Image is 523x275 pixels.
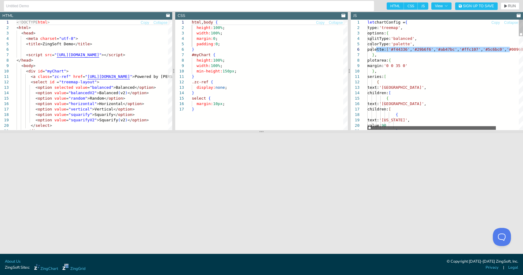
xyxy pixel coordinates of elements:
span: " [54,53,57,57]
span: > [47,20,50,24]
span: < [36,112,38,117]
span: "squarify" [68,112,92,117]
span: > [123,53,125,57]
span: '#5c6bc0' [483,47,504,52]
span: 100% [213,25,223,30]
span: = [52,53,54,57]
span: </ [113,112,118,117]
span: ; [225,85,227,90]
span: "balanced" [90,85,113,90]
span: option [38,107,52,111]
span: < [31,80,33,84]
span: display: [197,85,216,90]
span: Vertical [94,107,113,111]
span: text: [367,118,379,122]
span: option [132,118,147,122]
span: < [26,42,28,46]
iframe: Toggle Customer Support [493,228,511,246]
div: HTML [2,13,13,19]
span: body [204,20,213,24]
span: option [139,85,154,90]
span: = [43,69,45,73]
span: { [405,20,407,24]
span: > [132,107,135,111]
div: 16 [351,101,360,107]
a: ZingGrid [62,264,85,272]
span: > [142,101,144,106]
span: , [400,25,403,30]
span: Collapse [154,21,168,24]
span: html [192,20,201,24]
span: 100% [213,58,223,62]
span: = [66,107,68,111]
span: 10px [213,101,223,106]
span: = [66,91,68,95]
div: 10 [175,69,184,74]
span: </ [104,96,109,101]
div: 18 [351,112,360,117]
button: Copy [316,20,325,26]
span: HTML [387,2,404,10]
div: 3 [351,30,360,36]
span: script [109,53,123,57]
span: option [109,96,123,101]
div: CSS [178,13,185,19]
a: ZingChart [34,264,58,272]
div: 9 [175,63,184,69]
span: select [192,96,206,101]
span: text: [367,85,379,90]
span: splitType: [367,36,391,41]
span: "vertical" [68,107,92,111]
span: [ [388,91,391,95]
span: [ [386,47,388,52]
span: Collapse [504,21,518,24]
span: value [54,96,66,101]
span: title [28,42,40,46]
span: < [36,85,38,90]
span: ) [125,91,128,95]
span: < [26,53,28,57]
span: > [154,85,156,90]
span: height: [197,25,213,30]
span: 0 [216,42,218,46]
span: } [192,107,194,111]
span: v2 [120,91,125,95]
span: min-height: [197,69,223,73]
button: Copy [141,20,150,26]
span: margin: [197,36,213,41]
span: meta [28,36,38,41]
span: colorType: [367,42,391,46]
span: RUN [508,4,516,8]
span: </ [128,91,132,95]
span: < [21,31,24,35]
span: , [374,53,377,57]
span: class [38,74,49,79]
span: Horizontal [99,101,123,106]
span: ( [118,91,121,95]
span: </ [17,58,21,62]
div: 14 [175,90,184,96]
div: 15 [351,96,360,101]
span: </ [128,118,132,122]
div: 9 [351,63,360,69]
span: select [33,80,47,84]
span: { [377,80,379,84]
span: 100% [211,63,220,68]
span: ; [220,63,223,68]
div: 13 [175,85,184,90]
span: < [36,96,38,101]
span: ( [118,118,121,122]
span: head [24,31,33,35]
button: Collapse [328,20,343,26]
span: > [76,36,78,41]
div: 11 [351,74,360,79]
span: > [97,91,99,95]
button: Collapse [504,20,518,26]
span: .zc-ref [192,80,208,84]
span: > [113,85,116,90]
span: height: [197,58,213,62]
span: "squarifyV2" [68,118,97,122]
a: Legal [508,265,518,270]
span: "balancedV2" [68,91,97,95]
span: Copy [141,21,149,24]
